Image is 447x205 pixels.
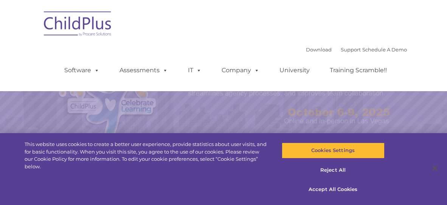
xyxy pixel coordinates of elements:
[362,47,407,53] a: Schedule A Demo
[57,63,107,78] a: Software
[272,63,317,78] a: University
[214,63,267,78] a: Company
[112,63,175,78] a: Assessments
[306,47,332,53] a: Download
[25,141,268,170] div: This website uses cookies to create a better user experience, provide statistics about user visit...
[282,143,385,158] button: Cookies Settings
[282,182,385,197] button: Accept All Cookies
[427,160,443,177] button: Close
[322,63,394,78] a: Training Scramble!!
[40,6,116,44] img: ChildPlus by Procare Solutions
[306,47,407,53] font: |
[341,47,361,53] a: Support
[180,63,209,78] a: IT
[282,162,385,178] button: Reject All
